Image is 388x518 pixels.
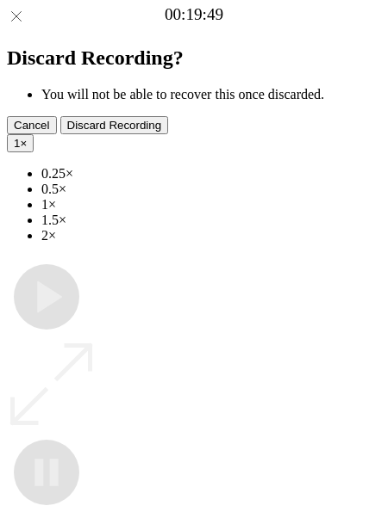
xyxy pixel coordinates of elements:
[41,87,381,102] li: You will not be able to recover this once discarded.
[7,46,381,70] h2: Discard Recording?
[41,197,381,213] li: 1×
[7,116,57,134] button: Cancel
[14,137,20,150] span: 1
[41,228,381,244] li: 2×
[165,5,223,24] a: 00:19:49
[7,134,34,152] button: 1×
[41,213,381,228] li: 1.5×
[41,166,381,182] li: 0.25×
[41,182,381,197] li: 0.5×
[60,116,169,134] button: Discard Recording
